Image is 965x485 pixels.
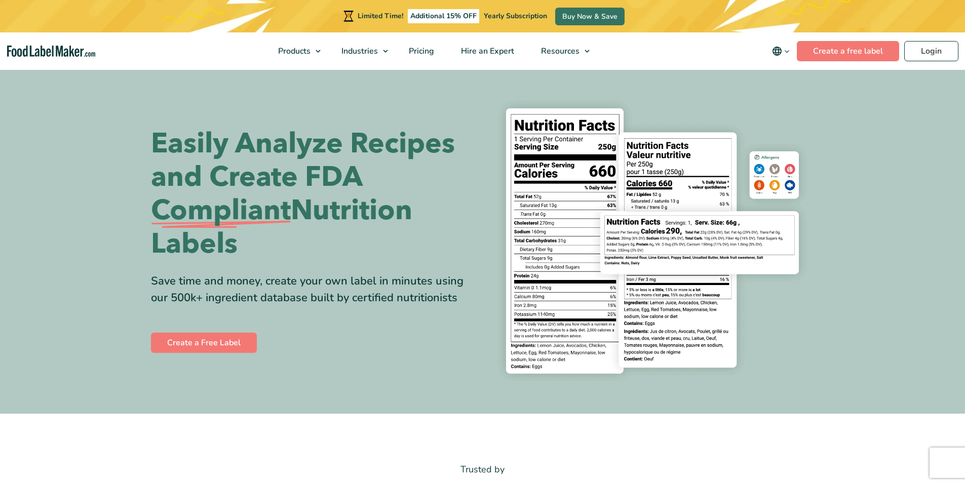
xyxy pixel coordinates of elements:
[328,32,393,70] a: Industries
[151,127,475,261] h1: Easily Analyze Recipes and Create FDA Nutrition Labels
[406,46,435,57] span: Pricing
[358,11,403,21] span: Limited Time!
[151,462,815,477] p: Trusted by
[275,46,312,57] span: Products
[484,11,547,21] span: Yearly Subscription
[151,194,291,227] span: Compliant
[538,46,581,57] span: Resources
[265,32,326,70] a: Products
[904,41,958,61] a: Login
[448,32,525,70] a: Hire an Expert
[797,41,899,61] a: Create a free label
[396,32,445,70] a: Pricing
[408,9,479,23] span: Additional 15% OFF
[458,46,515,57] span: Hire an Expert
[528,32,595,70] a: Resources
[338,46,379,57] span: Industries
[151,333,257,353] a: Create a Free Label
[555,8,625,25] a: Buy Now & Save
[151,273,475,306] div: Save time and money, create your own label in minutes using our 500k+ ingredient database built b...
